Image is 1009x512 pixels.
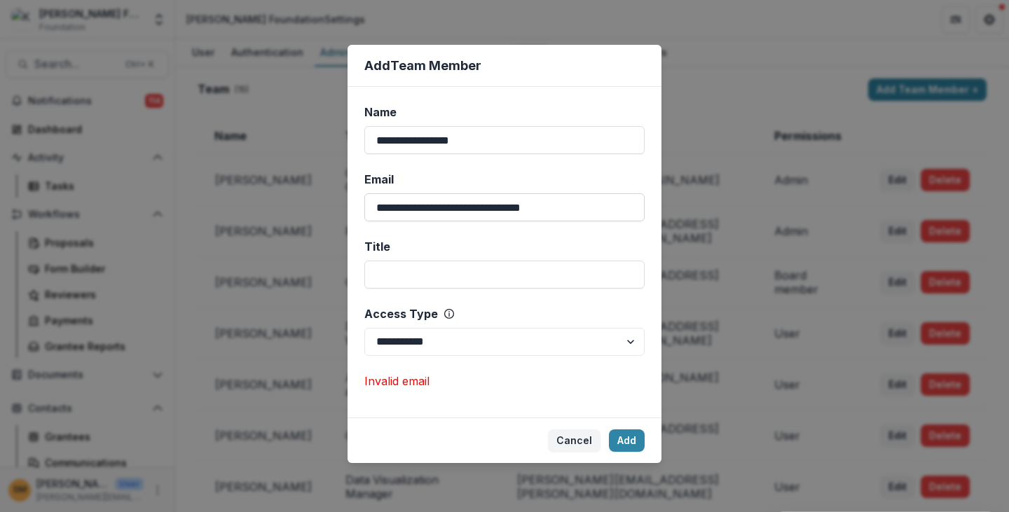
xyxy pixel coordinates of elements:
button: Add [609,429,645,452]
button: Cancel [548,429,600,452]
header: Add Team Member [348,45,661,87]
span: Name [364,104,397,120]
span: Title [364,238,390,255]
p: Invalid email [364,373,645,389]
span: Email [364,171,394,188]
span: Access Type [364,305,438,322]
